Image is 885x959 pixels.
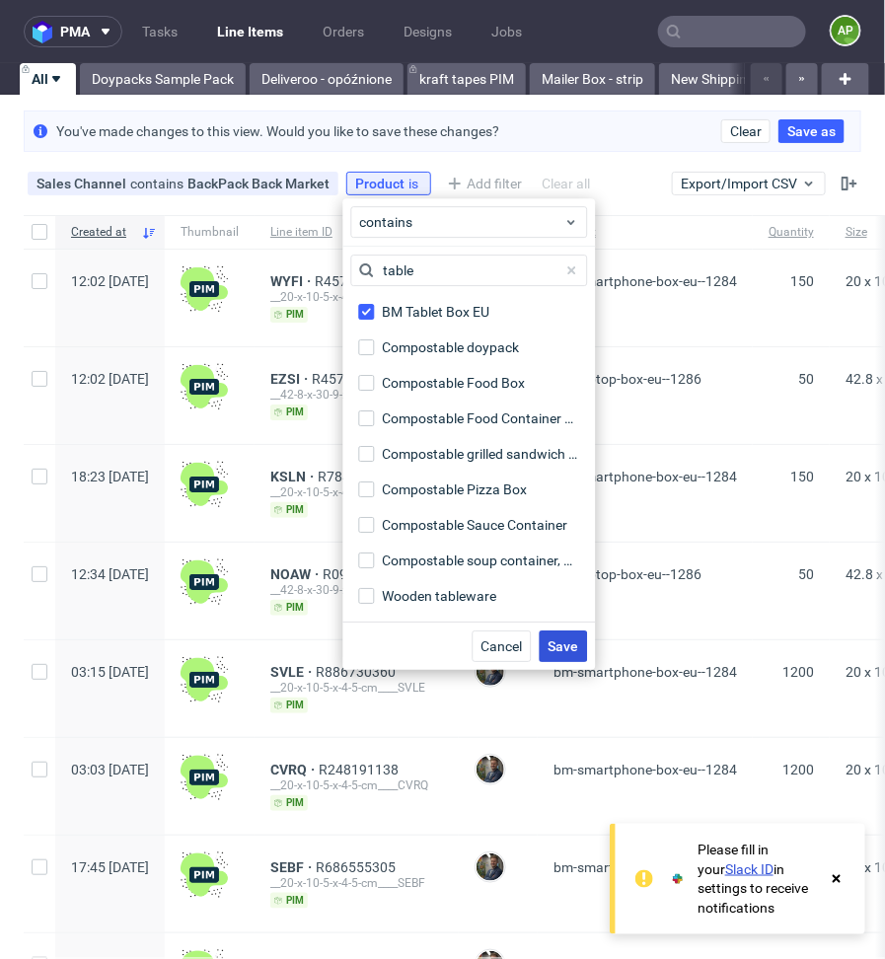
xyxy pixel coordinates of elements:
[270,680,443,696] div: __20-x-10-5-x-4-5-cm____SVLE
[832,17,859,44] figcaption: AP
[383,444,580,464] div: Compostable grilled sandwich bag, length 320 mm
[530,63,655,95] a: Mailer Box - strip
[270,875,443,891] div: __20-x-10-5-x-4-5-cm____SEBF
[318,469,402,484] a: R784170286
[270,777,443,793] div: __20-x-10-5-x-4-5-cm____CVRQ
[315,273,399,289] a: R457884158
[383,302,490,322] div: BM Tablet Box EU
[181,224,239,241] span: Thumbnail
[540,630,588,662] button: Save
[270,859,316,875] a: SEBF
[312,371,396,387] span: R457884158
[270,893,308,909] span: pim
[205,16,295,47] a: Line Items
[270,273,315,289] a: WYFI
[383,551,580,570] div: Compostable soup container, brown 225 ml
[407,63,526,95] a: kraft tapes PIM
[270,307,308,323] span: pim
[360,212,564,232] span: contains
[477,756,504,783] img: Maciej Sobola
[479,16,534,47] a: Jobs
[668,869,688,889] img: Slack
[33,21,60,43] img: logo
[798,371,814,387] span: 50
[549,639,579,653] span: Save
[71,371,149,387] span: 12:02 [DATE]
[270,405,308,420] span: pim
[181,851,228,899] img: wHgJFi1I6lmhQAAAABJRU5ErkJggg==
[24,16,122,47] button: pma
[323,566,406,582] a: R094124797
[481,639,523,653] span: Cancel
[725,861,774,877] a: Slack ID
[553,664,737,680] span: bm-smartphone-box-eu--1284
[355,176,408,191] span: Product
[187,176,330,191] div: BackPack Back Market
[270,371,312,387] a: EZSI
[659,63,869,95] a: New Shipping boxes - Partners
[316,664,400,680] a: R886730360
[553,762,737,777] span: bm-smartphone-box-eu--1284
[80,63,246,95] a: Doypacks Sample Pack
[769,224,814,241] span: Quantity
[270,582,443,598] div: __42-8-x-30-9-x-8-6-cm____NOAW
[71,224,133,241] span: Created at
[383,373,526,393] div: Compostable Food Box
[250,63,404,95] a: Deliveroo - opóźnione
[473,630,532,662] button: Cancel
[270,502,308,518] span: pim
[553,566,701,582] span: bm-laptop-box-eu--1286
[270,387,443,403] div: __42-8-x-30-9-x-8-6-cm____EZSI
[782,762,814,777] span: 1200
[538,170,594,197] div: Clear all
[270,566,323,582] span: NOAW
[20,63,76,95] a: All
[553,273,737,289] span: bm-smartphone-box-eu--1284
[383,408,580,428] div: Compostable Food Container with Lid
[553,224,737,241] span: Product
[270,795,308,811] span: pim
[721,119,771,143] button: Clear
[270,664,316,680] a: SVLE
[37,176,130,191] span: Sales Channel
[181,363,228,410] img: wHgJFi1I6lmhQAAAABJRU5ErkJggg==
[553,371,701,387] span: bm-laptop-box-eu--1286
[698,840,818,919] div: Please fill in your in settings to receive notifications
[319,762,403,777] a: R248191138
[270,469,318,484] span: KSLN
[270,698,308,713] span: pim
[270,762,319,777] a: CVRQ
[181,656,228,703] img: wHgJFi1I6lmhQAAAABJRU5ErkJggg==
[71,566,149,582] span: 12:34 [DATE]
[392,16,464,47] a: Designs
[130,176,187,191] span: contains
[71,273,149,289] span: 12:02 [DATE]
[270,600,308,616] span: pim
[316,859,400,875] a: R686555305
[730,124,762,138] span: Clear
[477,853,504,881] img: Maciej Sobola
[130,16,189,47] a: Tasks
[270,224,443,241] span: Line item ID
[181,558,228,606] img: wHgJFi1I6lmhQAAAABJRU5ErkJggg==
[383,337,520,357] div: Compostable doypack
[383,515,568,535] div: Compostable Sauce Container
[681,176,817,191] span: Export/Import CSV
[383,586,497,606] div: Wooden tableware
[782,664,814,680] span: 1200
[778,119,845,143] button: Save as
[56,121,499,141] p: You've made changes to this view. Would you like to save these changes?
[270,289,443,305] div: __20-x-10-5-x-4-5-cm____WYFI
[790,469,814,484] span: 150
[71,762,149,777] span: 03:03 [DATE]
[553,469,737,484] span: bm-smartphone-box-eu--1284
[787,124,836,138] span: Save as
[798,566,814,582] span: 50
